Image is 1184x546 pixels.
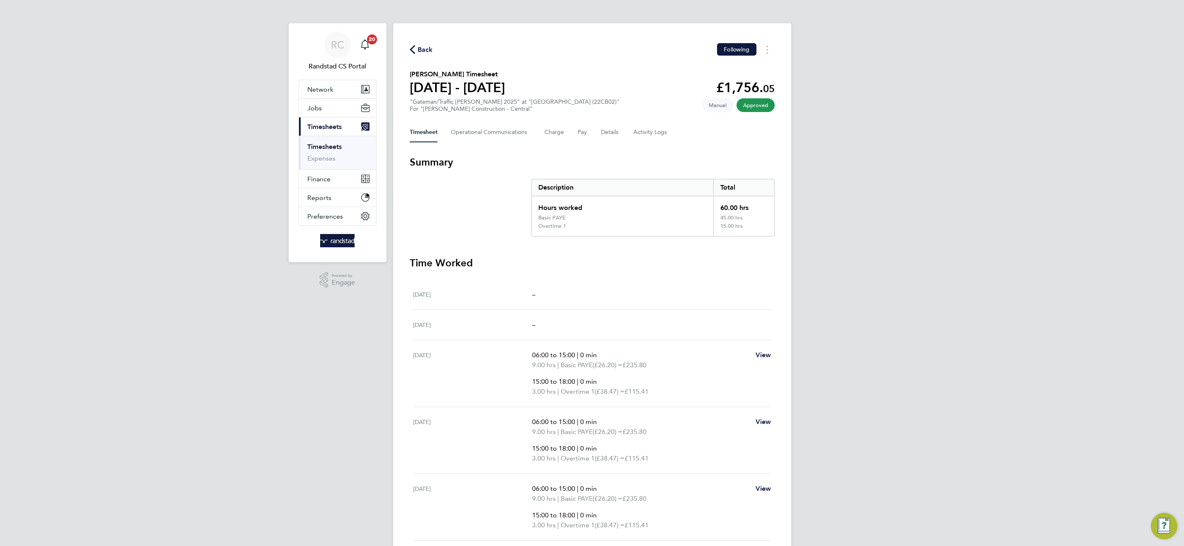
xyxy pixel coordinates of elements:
button: Timesheet [410,122,438,142]
div: 45.00 hrs [713,214,774,223]
span: | [557,388,559,395]
span: Basic PAYE [561,360,593,370]
span: View [756,351,771,359]
span: £115.41 [625,388,649,395]
a: RCRandstad CS Portal [299,32,377,71]
span: 3.00 hrs [532,388,556,395]
a: Timesheets [307,143,342,151]
span: 15:00 to 18:00 [532,378,575,385]
span: | [577,351,579,359]
span: Basic PAYE [561,494,593,504]
div: Overtime 1 [538,223,566,229]
span: This timesheet has been approved. [737,98,775,112]
h1: [DATE] - [DATE] [410,79,505,96]
span: Overtime 1 [561,520,595,530]
button: Network [299,80,376,98]
span: 9.00 hrs [532,495,556,502]
span: Overtime 1 [561,387,595,397]
span: 0 min [580,378,597,385]
div: [DATE] [413,290,532,300]
a: View [756,417,771,427]
span: £115.41 [625,454,649,462]
div: [DATE] [413,417,532,463]
span: (£38.47) = [595,454,625,462]
button: Timesheets [299,117,376,136]
span: 15:00 to 18:00 [532,444,575,452]
button: Reports [299,188,376,207]
button: Pay [578,122,588,142]
span: | [577,378,579,385]
span: (£26.20) = [593,428,622,436]
button: Jobs [299,99,376,117]
a: 20 [357,32,373,58]
span: Jobs [307,104,322,112]
span: (£38.47) = [595,521,625,529]
div: Hours worked [532,196,714,214]
a: Go to home page [299,234,377,247]
app-decimal: £1,756. [716,80,775,95]
span: – [532,321,535,329]
span: Powered by [332,272,355,279]
span: 0 min [580,444,597,452]
span: £235.80 [622,495,647,502]
button: Preferences [299,207,376,225]
span: 3.00 hrs [532,454,556,462]
div: Total [713,179,774,196]
span: | [557,521,559,529]
span: | [557,361,559,369]
span: £235.80 [622,428,647,436]
a: View [756,484,771,494]
span: 9.00 hrs [532,361,556,369]
div: "Gateman/Traffic [PERSON_NAME] 2025" at "[GEOGRAPHIC_DATA] (22CB02)" [410,98,620,112]
span: | [577,485,579,492]
span: (£38.47) = [595,388,625,395]
span: Finance [307,175,331,183]
button: Engage Resource Center [1151,513,1177,539]
span: Preferences [307,212,343,220]
span: (£26.20) = [593,495,622,502]
img: randstad-logo-retina.png [320,234,355,247]
button: Following [717,43,756,56]
span: RC [331,39,344,50]
nav: Main navigation [289,23,387,262]
span: Engage [332,279,355,286]
span: | [577,444,579,452]
span: View [756,485,771,492]
span: 9.00 hrs [532,428,556,436]
div: Basic PAYE [538,214,566,221]
span: £235.80 [622,361,647,369]
a: View [756,350,771,360]
span: 0 min [580,418,597,426]
h3: Time Worked [410,256,775,270]
div: Timesheets [299,136,376,169]
button: Operational Communications [451,122,531,142]
div: [DATE] [413,320,532,330]
span: Basic PAYE [561,427,593,437]
button: Back [410,44,433,55]
div: Description [532,179,714,196]
span: Reports [307,194,331,202]
span: | [557,428,559,436]
span: – [532,290,535,298]
span: | [557,454,559,462]
span: View [756,418,771,426]
button: Details [601,122,620,142]
span: 0 min [580,511,597,519]
span: 06:00 to 15:00 [532,418,575,426]
div: 60.00 hrs [713,196,774,214]
span: 05 [763,83,775,95]
span: Timesheets [307,123,342,131]
span: Back [418,45,433,55]
span: 06:00 to 15:00 [532,485,575,492]
div: [DATE] [413,484,532,530]
span: (£26.20) = [593,361,622,369]
button: Timesheets Menu [760,43,775,56]
span: 15:00 to 18:00 [532,511,575,519]
a: Powered byEngage [320,272,355,288]
span: £115.41 [625,521,649,529]
span: 3.00 hrs [532,521,556,529]
span: 06:00 to 15:00 [532,351,575,359]
span: 20 [367,34,377,44]
span: 0 min [580,485,597,492]
a: Expenses [307,154,336,162]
